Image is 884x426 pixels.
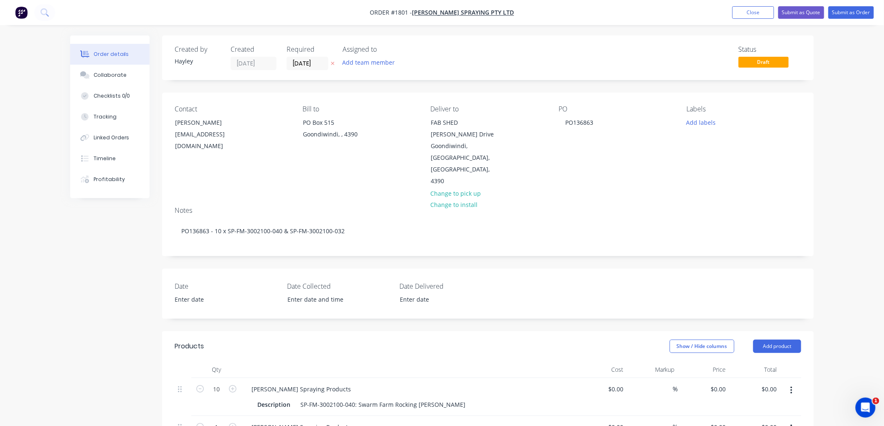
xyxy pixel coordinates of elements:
[175,105,289,113] div: Contact
[7,228,137,255] div: Thanks, [PERSON_NAME]! [PERSON_NAME] will be in touch :)[PERSON_NAME] • 3h ago
[26,273,33,280] button: Gif picker
[70,65,150,86] button: Collaborate
[143,270,157,283] button: Send a message…
[7,94,160,113] div: Paul says…
[394,293,498,306] input: Enter date
[7,256,160,270] textarea: Message…
[739,45,801,53] div: Status
[431,105,545,113] div: Deliver to
[70,44,150,65] button: Order details
[94,155,116,162] div: Timeline
[175,207,801,214] div: Notes
[7,113,137,180] div: Hi [PERSON_NAME] - awesome :) Would you be comfortable with me connecting you to Mark at Tempus T...
[131,3,147,19] button: Home
[576,361,627,378] div: Cost
[7,113,160,187] div: Paul says…
[36,96,83,102] b: [PERSON_NAME]
[36,96,142,103] div: joined the conversation
[245,383,358,395] div: [PERSON_NAME] Spraying Products
[94,92,130,100] div: Checklists 0/0
[682,116,720,128] button: Add labels
[828,6,874,19] button: Submit as Order
[739,57,789,67] span: Draft
[94,113,117,121] div: Tracking
[15,6,28,19] img: Factory
[778,6,824,19] button: Submit as Quote
[169,293,273,306] input: Enter date
[559,105,673,113] div: PO
[412,9,514,17] a: [PERSON_NAME] Spraying Pty Ltd
[37,66,154,82] div: This sounds great, would love some more info!
[670,340,734,353] button: Show / Hide columns
[70,169,150,190] button: Profitability
[873,398,879,404] span: 1
[41,4,95,10] h1: [PERSON_NAME]
[94,134,130,141] div: Linked Orders
[673,384,678,394] span: %
[70,127,150,148] button: Linked Orders
[426,199,482,210] button: Change to install
[424,116,508,187] div: FAB SHED [PERSON_NAME] DriveGoondiwindi, [GEOGRAPHIC_DATA], [GEOGRAPHIC_DATA], 4390
[687,105,801,113] div: Labels
[559,116,600,129] div: PO136863
[303,117,372,129] div: PO Box 515
[7,61,160,94] div: Hayley says…
[399,281,504,291] label: Date Delivered
[370,9,412,17] span: Order #1801 -
[175,117,244,129] div: [PERSON_NAME]
[70,106,150,127] button: Tracking
[338,57,399,68] button: Add team member
[231,45,277,53] div: Created
[41,10,83,19] p: Active 30m ago
[70,86,150,106] button: Checklists 0/0
[175,45,221,53] div: Created by
[287,281,391,291] label: Date Collected
[7,228,160,273] div: Paul says…
[13,118,130,175] div: Hi [PERSON_NAME] - awesome :) Would you be comfortable with me connecting you to Mark at Tempus T...
[343,45,426,53] div: Assigned to
[678,361,729,378] div: Price
[856,398,876,418] iframe: Intercom live chat
[94,176,125,183] div: Profitability
[343,57,399,68] button: Add team member
[297,398,469,411] div: SP-FM-3002100-040: Swarm Farm Rocking [PERSON_NAME]
[287,45,333,53] div: Required
[147,3,162,18] div: Close
[627,361,678,378] div: Markup
[94,71,127,79] div: Collaborate
[296,116,379,143] div: PO Box 515Goondiwindi, , 4390
[40,273,46,280] button: Upload attachment
[25,95,33,103] img: Profile image for Paul
[5,3,21,19] button: go back
[282,293,386,306] input: Enter date and time
[175,129,244,152] div: [EMAIL_ADDRESS][DOMAIN_NAME]
[7,187,160,228] div: Hayley says…
[303,129,372,140] div: Goondiwindi, , 4390
[53,273,60,280] button: Start recording
[30,187,160,222] div: Sounds great -[PERSON_NAME][EMAIL_ADDRESS][DOMAIN_NAME]or [PHONE_NUMBER]. thank you :)
[37,192,139,207] a: [PERSON_NAME][EMAIL_ADDRESS][DOMAIN_NAME]
[24,5,37,18] img: Profile image for Paul
[254,398,294,411] div: Description
[70,148,150,169] button: Timeline
[168,116,251,152] div: [PERSON_NAME][EMAIL_ADDRESS][DOMAIN_NAME]
[175,57,221,66] div: Hayley
[30,61,160,87] div: This sounds great, would love some more info!
[13,273,20,280] button: Emoji picker
[431,140,500,187] div: Goondiwindi, [GEOGRAPHIC_DATA], [GEOGRAPHIC_DATA], 4390
[94,50,129,58] div: Order details
[426,187,485,199] button: Change to pick up
[175,218,801,244] div: PO136863 - 10 x SP-FM-3002100-040 & SP-FM-3002100-032
[191,361,241,378] div: Qty
[729,361,781,378] div: Total
[732,6,774,19] button: Close
[753,340,801,353] button: Add product
[175,281,279,291] label: Date
[37,192,154,217] div: Sounds great - or [PHONE_NUMBER]. thank you :)
[302,105,417,113] div: Bill to
[431,117,500,140] div: FAB SHED [PERSON_NAME] Drive
[13,233,130,250] div: Thanks, [PERSON_NAME]! [PERSON_NAME] will be in touch :)
[175,341,204,351] div: Products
